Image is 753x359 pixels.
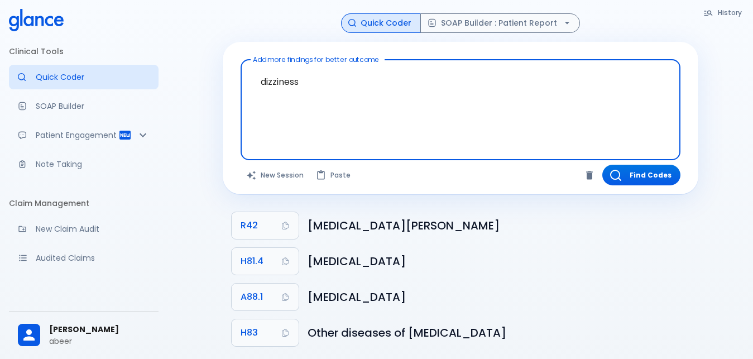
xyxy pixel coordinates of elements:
button: Find Codes [602,165,680,185]
button: History [698,4,749,21]
span: H83 [241,325,258,341]
span: [PERSON_NAME] [49,324,150,336]
button: Paste from clipboard [310,165,357,185]
p: Patient Engagement [36,130,118,141]
li: Clinical Tools [9,38,159,65]
button: Quick Coder [341,13,421,33]
button: Copy Code H81.4 to clipboard [232,248,299,275]
button: Copy Code H83 to clipboard [232,319,299,346]
button: Copy Code A88.1 to clipboard [232,284,299,310]
a: Audit a new claim [9,217,159,241]
button: Clears all inputs and results. [241,165,310,185]
h6: Other diseases of inner ear [308,324,689,342]
button: Copy Code R42 to clipboard [232,212,299,239]
p: New Claim Audit [36,223,150,234]
a: Advanced note-taking [9,152,159,176]
a: Docugen: Compose a clinical documentation in seconds [9,94,159,118]
p: Quick Coder [36,71,150,83]
a: Monitor progress of claim corrections [9,275,159,299]
p: abeer [49,336,150,347]
h6: Vertigo of central origin [308,252,689,270]
button: Clear [581,167,598,184]
h6: Epidemic vertigo [308,288,689,306]
p: Note Taking [36,159,150,170]
a: View audited claims [9,246,159,270]
div: [PERSON_NAME]abeer [9,316,159,355]
button: SOAP Builder : Patient Report [420,13,580,33]
p: Audited Claims [36,252,150,264]
span: H81.4 [241,253,263,269]
div: Patient Reports & Referrals [9,123,159,147]
h6: Dizziness and giddiness [308,217,689,234]
p: SOAP Builder [36,100,150,112]
li: Claim Management [9,190,159,217]
span: R42 [241,218,258,233]
textarea: dizziness [248,64,673,138]
a: Moramiz: Find ICD10AM codes instantly [9,65,159,89]
span: A88.1 [241,289,263,305]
